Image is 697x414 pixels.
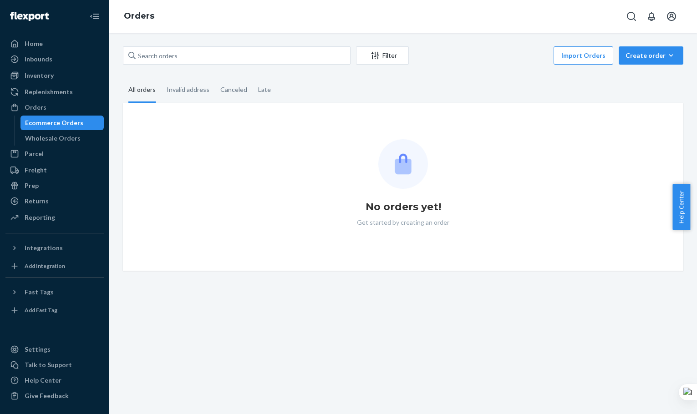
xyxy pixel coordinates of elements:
[86,7,104,25] button: Close Navigation
[5,146,104,161] a: Parcel
[5,285,104,299] button: Fast Tags
[622,7,641,25] button: Open Search Box
[366,200,441,214] h1: No orders yet!
[356,51,408,60] div: Filter
[5,389,104,403] button: Give Feedback
[25,376,61,385] div: Help Center
[25,262,65,270] div: Add Integration
[25,345,51,354] div: Settings
[25,71,54,80] div: Inventory
[5,241,104,255] button: Integrations
[10,12,49,21] img: Flexport logo
[554,46,613,65] button: Import Orders
[124,11,154,21] a: Orders
[662,7,681,25] button: Open account menu
[25,149,44,158] div: Parcel
[626,51,677,60] div: Create order
[5,373,104,388] a: Help Center
[378,139,428,189] img: Empty list
[5,52,104,66] a: Inbounds
[5,259,104,273] a: Add Integration
[5,342,104,357] a: Settings
[5,163,104,177] a: Freight
[5,194,104,208] a: Returns
[25,118,83,127] div: Ecommerce Orders
[5,68,104,83] a: Inventory
[167,78,209,101] div: Invalid address
[258,78,271,101] div: Late
[20,131,104,146] a: Wholesale Orders
[5,100,104,115] a: Orders
[25,197,49,206] div: Returns
[25,306,57,314] div: Add Fast Tag
[5,303,104,318] a: Add Fast Tag
[5,358,104,372] button: Talk to Support
[25,103,46,112] div: Orders
[25,213,55,222] div: Reporting
[123,46,351,65] input: Search orders
[128,78,156,103] div: All orders
[356,46,409,65] button: Filter
[220,78,247,101] div: Canceled
[25,39,43,48] div: Home
[25,391,69,400] div: Give Feedback
[5,178,104,193] a: Prep
[25,134,81,143] div: Wholesale Orders
[20,116,104,130] a: Ecommerce Orders
[357,218,449,227] p: Get started by creating an order
[117,3,162,30] ol: breadcrumbs
[5,85,104,99] a: Replenishments
[5,36,104,51] a: Home
[25,166,47,175] div: Freight
[25,288,54,297] div: Fast Tags
[25,87,73,96] div: Replenishments
[619,46,683,65] button: Create order
[25,243,63,252] div: Integrations
[25,360,72,369] div: Talk to Support
[25,55,52,64] div: Inbounds
[672,184,690,230] button: Help Center
[642,7,661,25] button: Open notifications
[5,210,104,225] a: Reporting
[25,181,39,190] div: Prep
